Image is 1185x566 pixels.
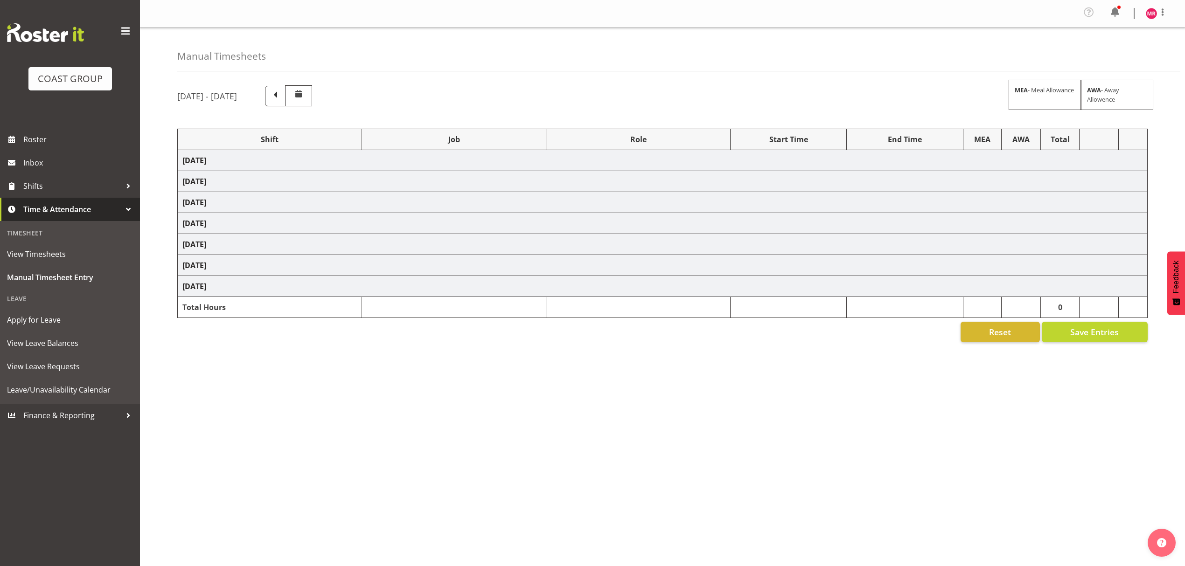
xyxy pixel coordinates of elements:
a: View Timesheets [2,242,138,266]
span: View Leave Requests [7,359,133,373]
td: [DATE] [178,213,1148,234]
div: AWA [1006,134,1036,145]
span: Reset [989,326,1011,338]
td: [DATE] [178,234,1148,255]
span: Leave/Unavailability Calendar [7,383,133,397]
div: - Away Allowence [1081,80,1153,110]
span: Save Entries [1070,326,1119,338]
h5: [DATE] - [DATE] [177,91,237,101]
span: View Leave Balances [7,336,133,350]
h4: Manual Timesheets [177,51,266,62]
div: Leave [2,289,138,308]
div: End Time [851,134,958,145]
img: mathew-rolle10807.jpg [1146,8,1157,19]
strong: MEA [1015,86,1028,94]
span: Time & Attendance [23,202,121,216]
button: Reset [961,322,1040,342]
div: Job [367,134,541,145]
div: - Meal Allowance [1009,80,1081,110]
td: [DATE] [178,171,1148,192]
a: Manual Timesheet Entry [2,266,138,289]
div: Role [551,134,725,145]
span: Feedback [1172,261,1180,293]
td: [DATE] [178,255,1148,276]
td: Total Hours [178,297,362,318]
span: Finance & Reporting [23,408,121,422]
span: Apply for Leave [7,313,133,327]
div: Timesheet [2,223,138,242]
div: Shift [182,134,357,145]
div: MEA [968,134,997,145]
td: [DATE] [178,192,1148,213]
span: Roster [23,132,135,146]
span: Shifts [23,179,121,193]
span: View Timesheets [7,247,133,261]
img: Rosterit website logo [7,23,84,42]
strong: AWA [1087,86,1101,94]
span: Manual Timesheet Entry [7,270,133,284]
div: Start Time [735,134,842,145]
a: Apply for Leave [2,308,138,331]
span: Inbox [23,156,135,170]
button: Save Entries [1042,322,1148,342]
td: [DATE] [178,150,1148,171]
td: [DATE] [178,276,1148,297]
a: Leave/Unavailability Calendar [2,378,138,401]
img: help-xxl-2.png [1157,538,1166,547]
a: View Leave Balances [2,331,138,355]
div: Total [1046,134,1074,145]
td: 0 [1041,297,1080,318]
button: Feedback - Show survey [1167,251,1185,315]
a: View Leave Requests [2,355,138,378]
div: COAST GROUP [38,72,103,86]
